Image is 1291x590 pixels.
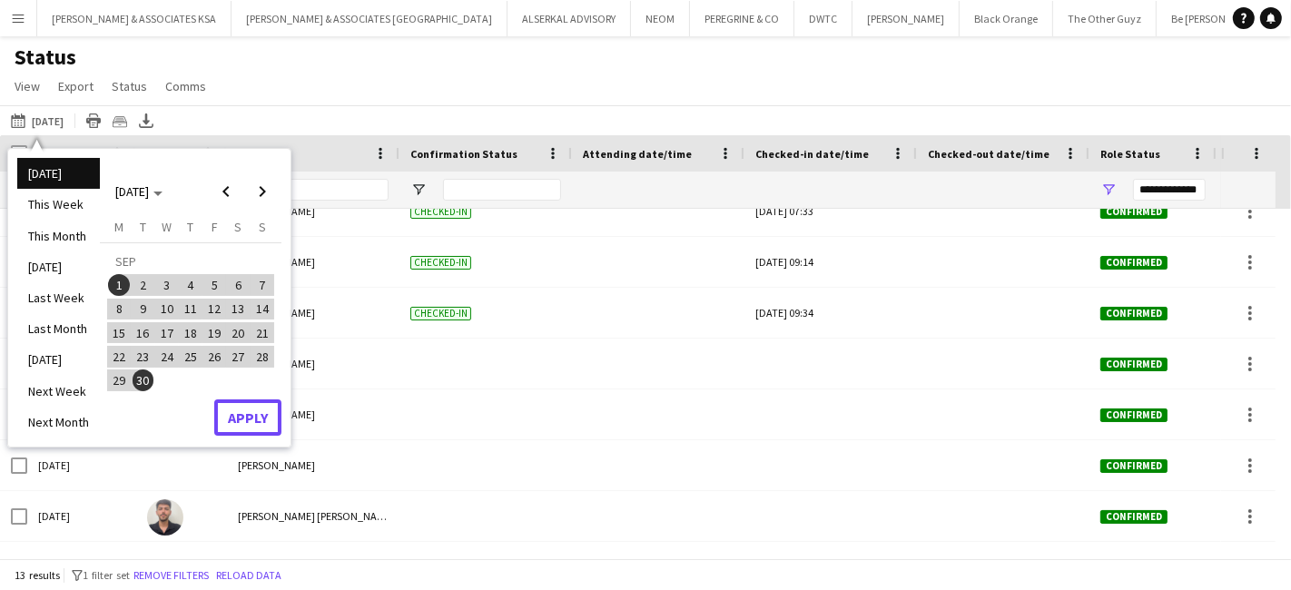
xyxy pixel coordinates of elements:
[251,322,273,344] span: 21
[109,110,131,132] app-action-btn: Crew files as ZIP
[755,288,906,338] div: [DATE] 09:34
[15,78,40,94] span: View
[202,345,226,369] button: 26-09-2025
[794,1,852,36] button: DWTC
[83,568,130,582] span: 1 filter set
[259,219,266,235] span: S
[180,274,202,296] span: 4
[58,78,94,94] span: Export
[960,1,1053,36] button: Black Orange
[156,346,178,368] span: 24
[17,282,100,313] li: Last Week
[131,345,154,369] button: 23-09-2025
[214,399,281,436] button: Apply
[1053,1,1157,36] button: The Other Guyz
[238,509,394,523] span: [PERSON_NAME] [PERSON_NAME]
[107,250,274,273] td: SEP
[410,307,471,320] span: Checked-in
[17,313,100,344] li: Last Month
[133,299,154,320] span: 9
[107,297,131,320] button: 08-09-2025
[228,274,250,296] span: 6
[1100,510,1168,524] span: Confirmed
[7,110,67,132] button: [DATE]
[271,179,389,201] input: Name Filter Input
[203,299,225,320] span: 12
[107,369,131,392] button: 29-09-2025
[108,346,130,368] span: 22
[228,322,250,344] span: 20
[244,173,281,210] button: Next month
[235,219,242,235] span: S
[251,320,274,344] button: 21-09-2025
[17,407,100,438] li: Next Month
[251,297,274,320] button: 14-09-2025
[165,78,206,94] span: Comms
[156,322,178,344] span: 17
[133,322,154,344] span: 16
[179,345,202,369] button: 25-09-2025
[51,74,101,98] a: Export
[17,189,100,220] li: This Week
[131,369,154,392] button: 30-09-2025
[226,273,250,297] button: 06-09-2025
[928,147,1050,161] span: Checked-out date/time
[251,273,274,297] button: 07-09-2025
[37,1,232,36] button: [PERSON_NAME] & ASSOCIATES KSA
[410,182,427,198] button: Open Filter Menu
[203,346,225,368] span: 26
[852,1,960,36] button: [PERSON_NAME]
[179,273,202,297] button: 04-09-2025
[135,110,157,132] app-action-btn: Export XLSX
[755,186,906,236] div: [DATE] 07:33
[179,320,202,344] button: 18-09-2025
[17,376,100,407] li: Next Week
[631,1,690,36] button: NEOM
[251,274,273,296] span: 7
[583,147,692,161] span: Attending date/time
[112,78,147,94] span: Status
[108,299,130,320] span: 8
[83,110,104,132] app-action-btn: Print
[162,219,172,235] span: W
[187,219,193,235] span: T
[1100,408,1168,422] span: Confirmed
[238,147,267,161] span: Name
[180,346,202,368] span: 25
[690,1,794,36] button: PEREGRINE & CO
[226,297,250,320] button: 13-09-2025
[202,297,226,320] button: 12-09-2025
[38,147,64,161] span: Date
[133,346,154,368] span: 23
[158,74,213,98] a: Comms
[443,179,561,201] input: Confirmation Status Filter Input
[1100,205,1168,219] span: Confirmed
[115,183,149,200] span: [DATE]
[155,320,179,344] button: 17-09-2025
[410,256,471,270] span: Checked-in
[228,299,250,320] span: 13
[251,299,273,320] span: 14
[410,205,471,219] span: Checked-in
[17,251,100,282] li: [DATE]
[179,297,202,320] button: 11-09-2025
[147,147,178,161] span: Photo
[226,320,250,344] button: 20-09-2025
[410,147,517,161] span: Confirmation Status
[133,274,154,296] span: 2
[203,274,225,296] span: 5
[155,273,179,297] button: 03-09-2025
[108,175,170,208] button: Choose month and year
[180,322,202,344] span: 18
[1100,256,1168,270] span: Confirmed
[212,565,285,585] button: Reload data
[108,274,130,296] span: 1
[755,237,906,287] div: [DATE] 09:14
[251,346,273,368] span: 28
[130,565,212,585] button: Remove filters
[1157,1,1277,36] button: Be [PERSON_NAME]
[131,297,154,320] button: 09-09-2025
[238,458,315,472] span: [PERSON_NAME]
[202,320,226,344] button: 19-09-2025
[17,344,100,375] li: [DATE]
